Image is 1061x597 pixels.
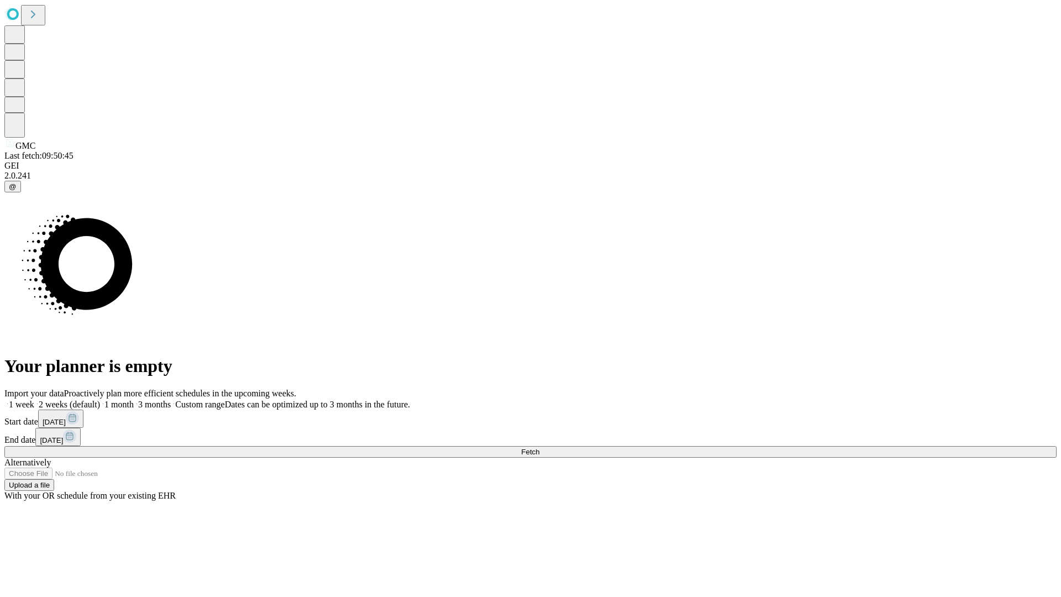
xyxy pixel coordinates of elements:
[43,418,66,426] span: [DATE]
[35,428,81,446] button: [DATE]
[521,448,539,456] span: Fetch
[15,141,35,150] span: GMC
[4,428,1057,446] div: End date
[9,400,34,409] span: 1 week
[4,389,64,398] span: Import your data
[4,161,1057,171] div: GEI
[225,400,410,409] span: Dates can be optimized up to 3 months in the future.
[4,446,1057,458] button: Fetch
[138,400,171,409] span: 3 months
[175,400,224,409] span: Custom range
[9,182,17,191] span: @
[40,436,63,444] span: [DATE]
[38,410,83,428] button: [DATE]
[64,389,296,398] span: Proactively plan more efficient schedules in the upcoming weeks.
[4,491,176,500] span: With your OR schedule from your existing EHR
[39,400,100,409] span: 2 weeks (default)
[4,458,51,467] span: Alternatively
[4,479,54,491] button: Upload a file
[4,171,1057,181] div: 2.0.241
[4,181,21,192] button: @
[4,410,1057,428] div: Start date
[4,356,1057,376] h1: Your planner is empty
[104,400,134,409] span: 1 month
[4,151,73,160] span: Last fetch: 09:50:45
